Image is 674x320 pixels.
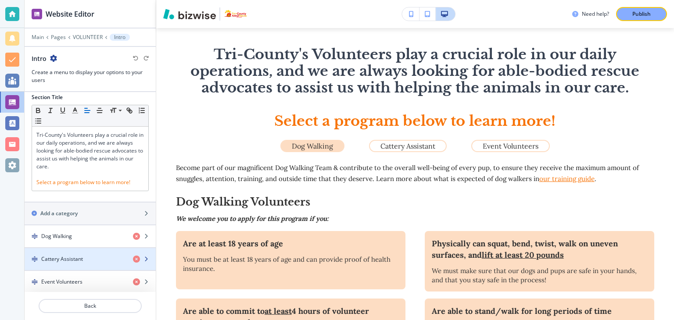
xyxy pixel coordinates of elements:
img: Drag [32,233,38,239]
p: Publish [632,10,651,18]
p: Cattery Assistant [380,142,435,150]
img: editor icon [32,9,42,19]
button: Pages [51,34,66,40]
span: Tri-County's Volunteers play a crucial role in our daily operations, and we are always looking fo... [36,131,145,170]
p: Are at least 18 years of age [183,238,398,249]
h2: Website Editor [46,9,94,19]
h4: Dog Walking [41,232,72,240]
h3: Create a menu to display your options to your users [32,68,149,84]
button: Add a category [25,203,156,224]
button: Intro [110,34,130,41]
h4: Cattery Assistant [41,255,83,263]
p: Back [39,302,141,310]
p: Dog Walking [292,142,333,150]
p: Are able to stand/walk for long periods of time [432,306,647,317]
em: We welcome you to apply for this program if you: [176,214,329,223]
button: Main [32,34,44,40]
button: DragCattery Assistant [25,248,156,271]
button: Cattery Assistant [369,140,447,152]
span: Become part of our magnificent Dog Walking Team & contribute to the overall well-being of every p... [176,164,641,183]
u: at least [265,306,292,316]
button: Publish [616,7,667,21]
img: Drag [32,256,38,262]
img: Bizwise Logo [163,9,216,19]
a: . [595,174,596,183]
p: Intro [114,34,125,40]
img: Drag [32,279,38,285]
h4: Event Volunteers [41,278,82,286]
strong: Dog Walking Volunteers [176,196,310,208]
h3: Need help? [582,10,609,18]
button: Event Volunteers [471,140,550,152]
button: Back [39,299,142,313]
p: We must make sure that our dogs and pups are safe in your hands, and that you stay safe in the pr... [432,266,647,284]
button: Dog Walking [280,140,344,152]
p: You must be at least 18 years of age and can provide proof of health insurance. [183,255,398,273]
button: VOLUNTEER [73,34,103,40]
a: our training guide [539,174,595,183]
p: Event Volunteers [483,142,538,150]
u: lift at least 20 pounds [482,250,564,260]
span: Tri-County's Volunteers play a crucial role in our daily operations, and we are always looking fo... [190,46,643,96]
span: Select a program below to learn more! [36,178,130,186]
h2: Intro [32,54,47,63]
span: Select a program below to learn more! [274,112,556,130]
img: Your Logo [224,10,247,19]
h2: Section Title [32,93,63,101]
button: DragDog Walking [25,225,156,248]
button: DragEvent Volunteers [25,271,156,294]
p: Physically can squat, bend, twist, walk on uneven surfaces, and [432,238,647,261]
h2: Add a category [40,210,78,217]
